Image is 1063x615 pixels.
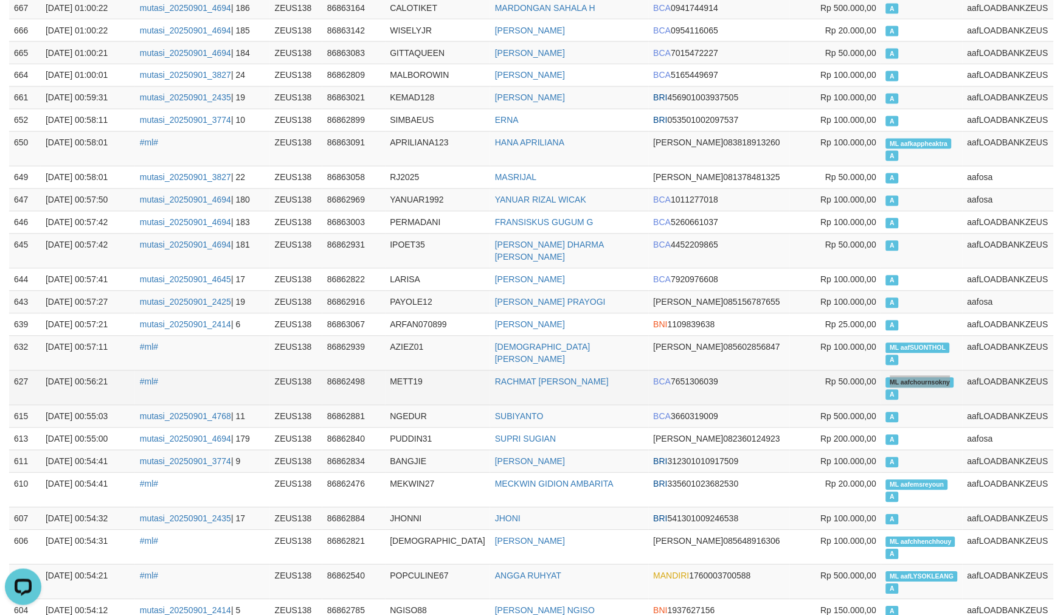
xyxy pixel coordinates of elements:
[270,234,322,268] td: ZEUS138
[41,19,135,41] td: [DATE] 01:00:22
[495,320,565,330] a: [PERSON_NAME]
[9,313,41,336] td: 639
[9,530,41,565] td: 606
[649,291,790,313] td: 085156787655
[322,428,386,450] td: 86862840
[322,109,386,131] td: 86862899
[270,211,322,234] td: ZEUS138
[886,480,948,490] span: Manually Linked by aafemsreyoun
[963,86,1054,109] td: aafLOADBANKZEUS
[135,234,270,268] td: | 181
[821,275,877,285] span: Rp 100.000,00
[41,64,135,86] td: [DATE] 01:00:01
[270,336,322,370] td: ZEUS138
[495,297,606,307] a: [PERSON_NAME] PRAYOGI
[886,139,952,149] span: Manually Linked by aafkappheaktra
[41,234,135,268] td: [DATE] 00:57:42
[386,131,491,166] td: APRILIANA123
[963,64,1054,86] td: aafLOADBANKZEUS
[386,268,491,291] td: LARISA
[649,234,790,268] td: 4452209865
[140,26,231,35] a: mutasi_20250901_4694
[270,86,322,109] td: ZEUS138
[140,138,158,148] a: #ml#
[41,211,135,234] td: [DATE] 00:57:42
[963,313,1054,336] td: aafLOADBANKZEUS
[9,166,41,189] td: 649
[495,218,594,228] a: FRANSISKUS GUGUM G
[649,268,790,291] td: 7920976608
[649,530,790,565] td: 085648916306
[825,173,876,182] span: Rp 50.000,00
[270,405,322,428] td: ZEUS138
[41,109,135,131] td: [DATE] 00:58:11
[963,41,1054,64] td: aafLOADBANKZEUS
[9,19,41,41] td: 666
[9,211,41,234] td: 646
[886,4,898,14] span: Approved
[495,537,565,546] a: [PERSON_NAME]
[386,370,491,405] td: METT19
[649,86,790,109] td: 456901003937505
[386,234,491,268] td: IPOET35
[825,26,876,35] span: Rp 20.000,00
[41,313,135,336] td: [DATE] 00:57:21
[270,64,322,86] td: ZEUS138
[270,428,322,450] td: ZEUS138
[9,370,41,405] td: 627
[825,479,876,489] span: Rp 20.000,00
[495,48,565,58] a: [PERSON_NAME]
[654,457,668,467] span: BRI
[9,291,41,313] td: 643
[140,514,231,524] a: mutasi_20250901_2435
[135,189,270,211] td: | 180
[963,507,1054,530] td: aafLOADBANKZEUS
[140,3,231,13] a: mutasi_20250901_4694
[140,48,231,58] a: mutasi_20250901_4694
[135,211,270,234] td: | 183
[140,457,231,467] a: mutasi_20250901_3774
[41,428,135,450] td: [DATE] 00:55:00
[886,151,898,161] span: Approved
[386,405,491,428] td: NGEDUR
[9,450,41,473] td: 611
[140,173,231,182] a: mutasi_20250901_3827
[41,473,135,507] td: [DATE] 00:54:41
[322,507,386,530] td: 86862884
[649,473,790,507] td: 335601023682530
[386,428,491,450] td: PUDDIN31
[821,342,877,352] span: Rp 100.000,00
[41,370,135,405] td: [DATE] 00:56:21
[654,571,690,581] span: MANDIRI
[140,93,231,103] a: mutasi_20250901_2435
[270,109,322,131] td: ZEUS138
[495,3,595,13] a: MARDONGAN SAHALA H
[135,86,270,109] td: | 19
[963,370,1054,405] td: aafLOADBANKZEUS
[495,412,544,422] a: SUBIYANTO
[140,537,158,546] a: #ml#
[135,268,270,291] td: | 17
[649,428,790,450] td: 082360124923
[963,19,1054,41] td: aafLOADBANKZEUS
[9,507,41,530] td: 607
[654,48,671,58] span: BCA
[270,473,322,507] td: ZEUS138
[386,109,491,131] td: SIMBAEUS
[386,507,491,530] td: JHONNI
[649,166,790,189] td: 081378481325
[270,313,322,336] td: ZEUS138
[886,321,898,331] span: Approved
[649,109,790,131] td: 053501002097537
[495,377,609,387] a: RACHMAT [PERSON_NAME]
[654,26,671,35] span: BCA
[386,291,491,313] td: PAYOLE12
[140,342,158,352] a: #ml#
[654,479,668,489] span: BRI
[886,94,898,104] span: Approved
[140,71,231,80] a: mutasi_20250901_3827
[649,313,790,336] td: 1109839638
[135,291,270,313] td: | 19
[386,19,491,41] td: WISELYJR
[886,26,898,36] span: Approved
